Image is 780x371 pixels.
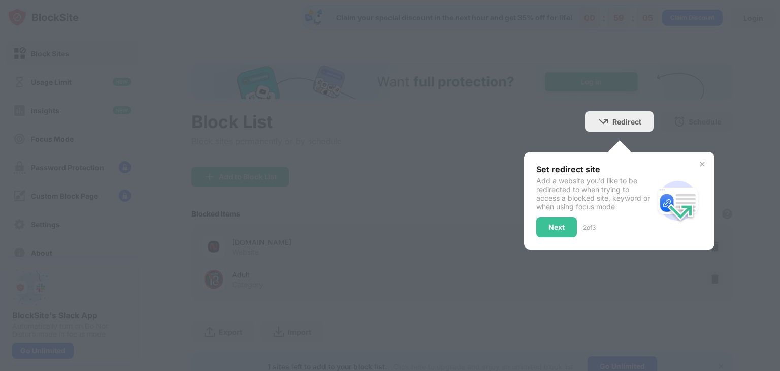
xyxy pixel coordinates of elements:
[612,117,641,126] div: Redirect
[698,160,706,168] img: x-button.svg
[536,164,654,174] div: Set redirect site
[536,176,654,211] div: Add a website you’d like to be redirected to when trying to access a blocked site, keyword or whe...
[654,176,702,225] img: redirect.svg
[548,223,565,231] div: Next
[583,224,596,231] div: 2 of 3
